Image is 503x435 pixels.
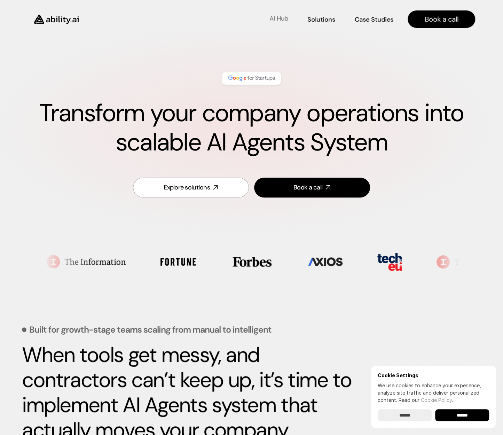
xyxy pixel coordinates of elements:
[307,15,335,24] p: Solutions
[164,183,210,192] div: Explore solutions
[307,13,335,25] a: Solutions
[408,10,475,28] a: Book a call
[28,99,475,157] h1: Transform your company operations into scalable AI Agents System
[269,14,288,23] p: AI Hub
[355,15,393,24] p: Case Studies
[254,178,370,197] a: Book a call
[378,382,489,404] p: We use cookies to enhance your experience, analyze site traffic and deliver personalized content.
[29,325,272,334] p: Built for growth-stage teams scaling from manual to intelligent
[293,183,322,192] div: Book a call
[269,13,288,25] a: AI Hub
[421,397,452,403] a: Cookie Policy
[354,13,394,25] a: Case Studies
[378,372,489,378] h6: Cookie Settings
[133,178,249,197] a: Explore solutions
[399,397,453,403] span: Read our .
[88,10,475,28] nav: Main navigation
[425,14,458,24] p: Book a call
